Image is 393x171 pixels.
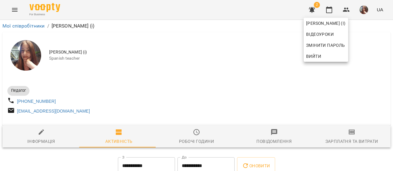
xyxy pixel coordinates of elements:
[306,31,334,38] span: Відеоуроки
[304,40,348,51] a: Змінити пароль
[306,53,321,60] span: Вийти
[304,29,336,40] a: Відеоуроки
[304,51,348,62] button: Вийти
[306,42,346,49] span: Змінити пароль
[306,20,346,27] span: [PERSON_NAME] (і)
[304,18,348,29] a: [PERSON_NAME] (і)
